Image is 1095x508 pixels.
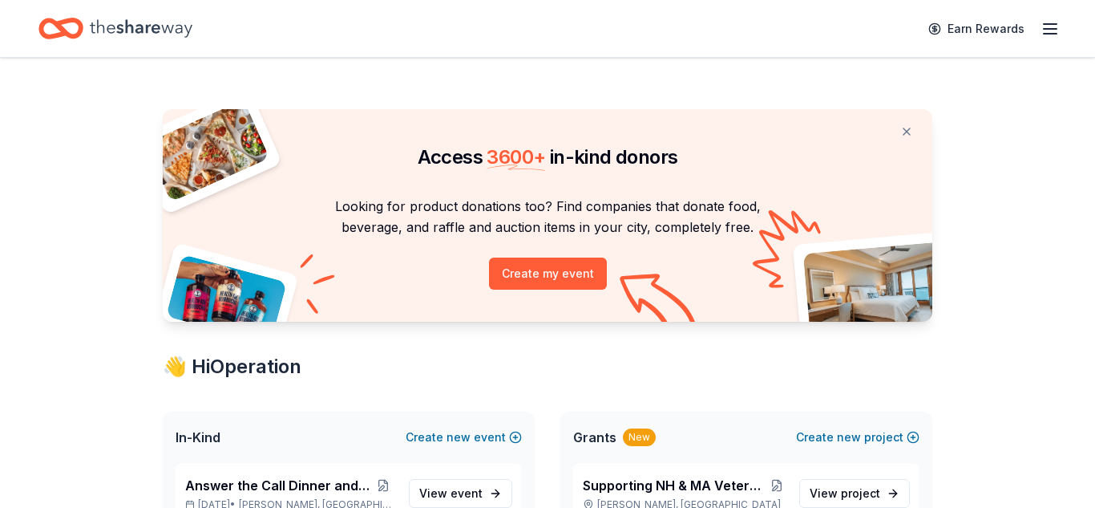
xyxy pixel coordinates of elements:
[446,428,471,447] span: new
[623,429,656,446] div: New
[796,428,919,447] button: Createnewproject
[418,145,678,169] span: Access in-kind donors
[409,479,512,508] a: View event
[182,196,913,238] p: Looking for product donations too? Find companies that donate food, beverage, and raffle and auct...
[841,486,880,500] span: project
[451,486,483,500] span: event
[487,145,545,169] span: 3600 +
[185,476,370,495] span: Answer the Call Dinner and Auction
[583,476,767,495] span: Supporting NH & MA Veterans With Service Dogs
[620,274,700,334] img: Curvy arrow
[419,484,483,503] span: View
[919,14,1034,43] a: Earn Rewards
[163,354,932,380] div: 👋 Hi Operation
[489,258,607,290] button: Create my event
[837,428,861,447] span: new
[145,100,270,202] img: Pizza
[38,10,192,47] a: Home
[573,428,616,447] span: Grants
[176,428,220,447] span: In-Kind
[406,428,522,447] button: Createnewevent
[810,484,880,503] span: View
[799,479,910,508] a: View project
